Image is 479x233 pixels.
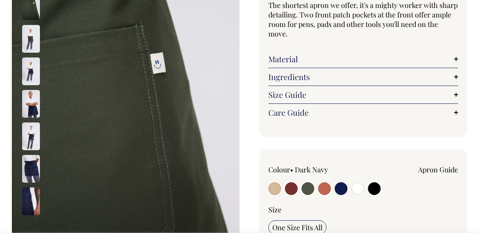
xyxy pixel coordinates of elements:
[268,205,458,214] div: Size
[268,72,458,82] a: Ingredients
[22,122,40,150] img: dark-navy
[22,25,40,53] img: olive
[268,54,458,64] a: Material
[22,187,40,215] img: dark-navy
[268,108,458,117] a: Care Guide
[22,57,40,85] img: dark-navy
[22,155,40,183] img: dark-navy
[268,165,344,174] div: Colour
[272,223,322,232] span: One Size Fits All
[22,90,40,118] img: dark-navy
[268,90,458,99] a: Size Guide
[418,165,458,174] a: Apron Guide
[290,165,293,174] span: •
[295,165,328,174] label: Dark Navy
